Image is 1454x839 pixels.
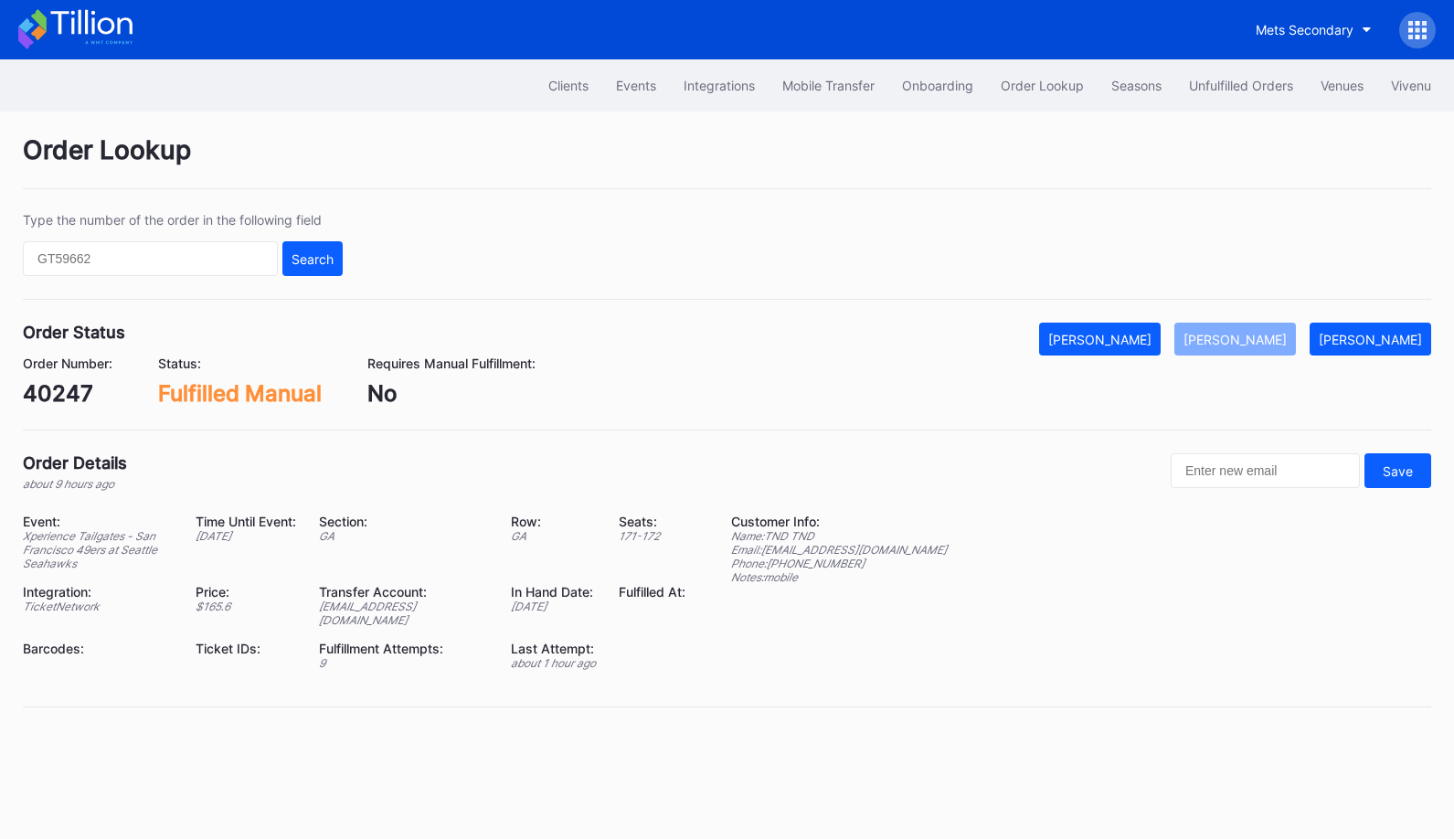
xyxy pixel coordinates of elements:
button: Clients [535,69,602,102]
div: [DATE] [196,529,296,543]
div: In Hand Date: [511,584,596,600]
div: No [367,380,536,407]
input: Enter new email [1171,453,1360,488]
button: Vivenu [1377,69,1445,102]
button: Mets Secondary [1242,13,1385,47]
div: Event: [23,514,173,529]
div: GA [511,529,596,543]
div: $ 165.6 [196,600,296,613]
button: [PERSON_NAME] [1174,323,1296,356]
div: Unfulfilled Orders [1189,78,1293,93]
div: Vivenu [1391,78,1431,93]
div: Order Status [23,323,125,342]
div: 40247 [23,380,112,407]
button: [PERSON_NAME] [1310,323,1431,356]
div: Fulfillment Attempts: [319,641,489,656]
div: [PERSON_NAME] [1048,332,1152,347]
div: [PERSON_NAME] [1183,332,1287,347]
div: Email: [EMAIL_ADDRESS][DOMAIN_NAME] [731,543,947,557]
div: TicketNetwork [23,600,173,613]
button: Save [1364,453,1431,488]
div: Integration: [23,584,173,600]
div: Clients [548,78,589,93]
div: Venues [1321,78,1364,93]
div: Fulfilled Manual [158,380,322,407]
div: Seasons [1111,78,1162,93]
div: Row: [511,514,596,529]
button: Events [602,69,670,102]
div: Order Lookup [1001,78,1084,93]
div: Order Lookup [23,134,1431,189]
div: Events [616,78,656,93]
button: Mobile Transfer [769,69,888,102]
div: Name: TND TND [731,529,947,543]
div: 9 [319,656,489,670]
button: Search [282,241,343,276]
div: Seats: [619,514,685,529]
div: Type the number of the order in the following field [23,212,343,228]
button: Order Lookup [987,69,1098,102]
button: Seasons [1098,69,1175,102]
div: [DATE] [511,600,596,613]
div: Section: [319,514,489,529]
div: Integrations [684,78,755,93]
div: Last Attempt: [511,641,596,656]
div: Xperience Tailgates - San Francisco 49ers at Seattle Seahawks [23,529,173,570]
input: GT59662 [23,241,278,276]
div: Price: [196,584,296,600]
div: Order Number: [23,356,112,371]
button: Integrations [670,69,769,102]
div: Order Details [23,453,127,473]
div: Notes: mobile [731,570,947,584]
div: Fulfilled At: [619,584,685,600]
div: Customer Info: [731,514,947,529]
div: Search [292,251,334,267]
button: Onboarding [888,69,987,102]
div: Requires Manual Fulfillment: [367,356,536,371]
div: Onboarding [902,78,973,93]
div: Mets Secondary [1256,22,1353,37]
div: Status: [158,356,322,371]
div: Barcodes: [23,641,173,656]
div: Save [1383,463,1413,479]
div: Ticket IDs: [196,641,296,656]
button: Unfulfilled Orders [1175,69,1307,102]
div: about 9 hours ago [23,477,127,491]
div: 171 - 172 [619,529,685,543]
button: [PERSON_NAME] [1039,323,1161,356]
div: [EMAIL_ADDRESS][DOMAIN_NAME] [319,600,489,627]
div: Transfer Account: [319,584,489,600]
div: about 1 hour ago [511,656,596,670]
div: GA [319,529,489,543]
div: Phone: [PHONE_NUMBER] [731,557,947,570]
button: Venues [1307,69,1377,102]
div: Mobile Transfer [782,78,875,93]
div: Time Until Event: [196,514,296,529]
div: [PERSON_NAME] [1319,332,1422,347]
